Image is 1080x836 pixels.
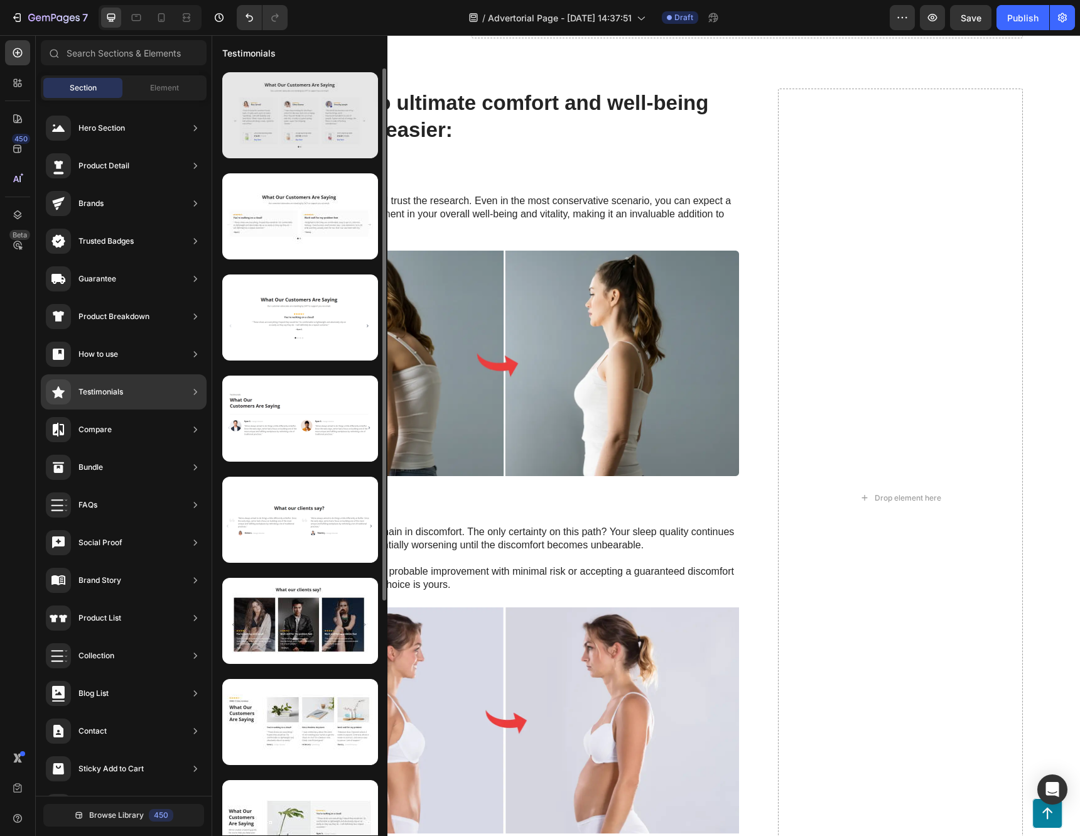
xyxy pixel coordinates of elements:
div: Publish [1007,11,1039,24]
input: Search Sections & Elements [41,40,207,65]
div: Social Proof [78,536,122,549]
div: FAQs [78,499,97,511]
div: Trusted Badges [78,235,134,247]
span: Browse Library [89,810,144,821]
div: Product Breakdown [78,310,149,323]
div: Collection [78,649,114,662]
div: Undo/Redo [237,5,288,30]
div: 450 [149,809,173,822]
div: Guarantee [78,273,116,285]
span: Save [961,13,981,23]
span: Section [70,82,97,94]
div: Beta [9,230,30,240]
div: Brands [78,197,104,210]
div: Product Detail [78,160,129,172]
button: 7 [5,5,94,30]
span: Draft [674,12,693,23]
span: Advertorial Page - [DATE] 14:37:51 [488,11,632,24]
div: Contact [78,725,107,737]
div: Product List [78,612,121,624]
div: Testimonials [78,386,123,398]
div: Blog List [78,687,109,700]
div: How to use [78,348,118,361]
div: Open Intercom Messenger [1037,774,1067,805]
div: 450 [12,134,30,144]
div: Drop element here [663,458,730,468]
p: 7 [82,10,88,25]
div: Sticky Add to Cart [78,763,144,775]
button: Save [950,5,991,30]
div: Compare [78,423,112,436]
div: Hero Section [78,122,125,134]
div: Brand Story [78,574,121,587]
button: Browse Library450 [43,804,204,827]
div: Bundle [78,461,103,474]
button: Publish [996,5,1049,30]
span: / [482,11,485,24]
iframe: Design area [212,35,1080,836]
span: Element [150,82,179,94]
